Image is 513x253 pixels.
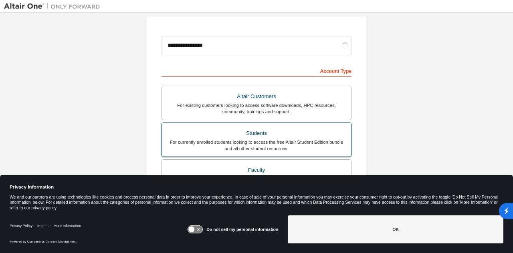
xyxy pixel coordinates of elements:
div: Account Type [162,64,351,77]
div: For currently enrolled students looking to access the free Altair Student Edition bundle and all ... [167,139,346,152]
div: Students [167,128,346,139]
div: For existing customers looking to access software downloads, HPC resources, community, trainings ... [167,102,346,115]
div: Faculty [167,165,346,176]
img: Altair One [4,2,104,10]
div: Altair Customers [167,91,346,102]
